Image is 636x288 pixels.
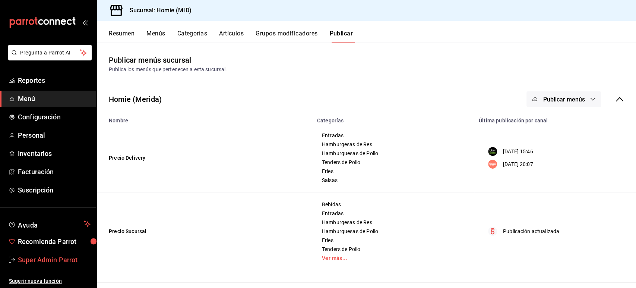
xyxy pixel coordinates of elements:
[503,148,533,156] p: [DATE] 15:46
[322,178,465,183] span: Salsas
[322,202,465,207] span: Bebidas
[82,19,88,25] button: open_drawer_menu
[18,255,91,265] span: Super Admin Parrot
[124,6,192,15] h3: Sucursal: Homie (MID)
[8,45,92,60] button: Pregunta a Parrot AI
[219,30,244,43] button: Artículos
[322,238,465,243] span: Fries
[322,220,465,225] span: Hamburgesas de Res
[503,228,559,235] p: Publicación actualizada
[322,133,465,138] span: Entradas
[543,96,585,103] span: Publicar menús
[20,49,80,57] span: Pregunta a Parrot AI
[329,30,353,43] button: Publicar
[5,54,92,62] a: Pregunta a Parrot AI
[322,229,465,234] span: Hamburguesas de Pollo
[109,54,191,66] div: Publicar menús sucursal
[322,247,465,252] span: Tenders de Pollo
[322,211,465,216] span: Entradas
[526,91,601,107] button: Publicar menús
[109,94,162,105] div: Homie (Merida)
[109,30,636,43] div: navigation tabs
[256,30,317,43] button: Grupos modificadores
[97,113,636,270] table: menu maker table for brand
[18,112,91,122] span: Configuración
[18,219,81,228] span: Ayuda
[18,130,91,140] span: Personal
[97,192,313,270] td: Precio Sucursal
[97,123,313,192] td: Precio Delivery
[503,160,533,168] p: [DATE] 20:07
[474,113,636,123] th: Última publicación por canal
[109,66,624,73] div: Publica los menús que pertenecen a esta sucursal.
[97,113,313,123] th: Nombre
[322,142,465,147] span: Hamburgesas de Res
[9,277,91,285] span: Sugerir nueva función
[18,167,91,177] span: Facturación
[177,30,208,43] button: Categorías
[322,169,465,174] span: Fries
[322,256,465,261] a: Ver más...
[18,94,91,104] span: Menú
[18,237,91,247] span: Recomienda Parrot
[146,30,165,43] button: Menús
[322,160,465,165] span: Tenders de Pollo
[322,151,465,156] span: Hamburguesas de Pollo
[18,75,91,85] span: Reportes
[313,113,474,123] th: Categorías
[18,185,91,195] span: Suscripción
[109,30,135,43] button: Resumen
[18,148,91,159] span: Inventarios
